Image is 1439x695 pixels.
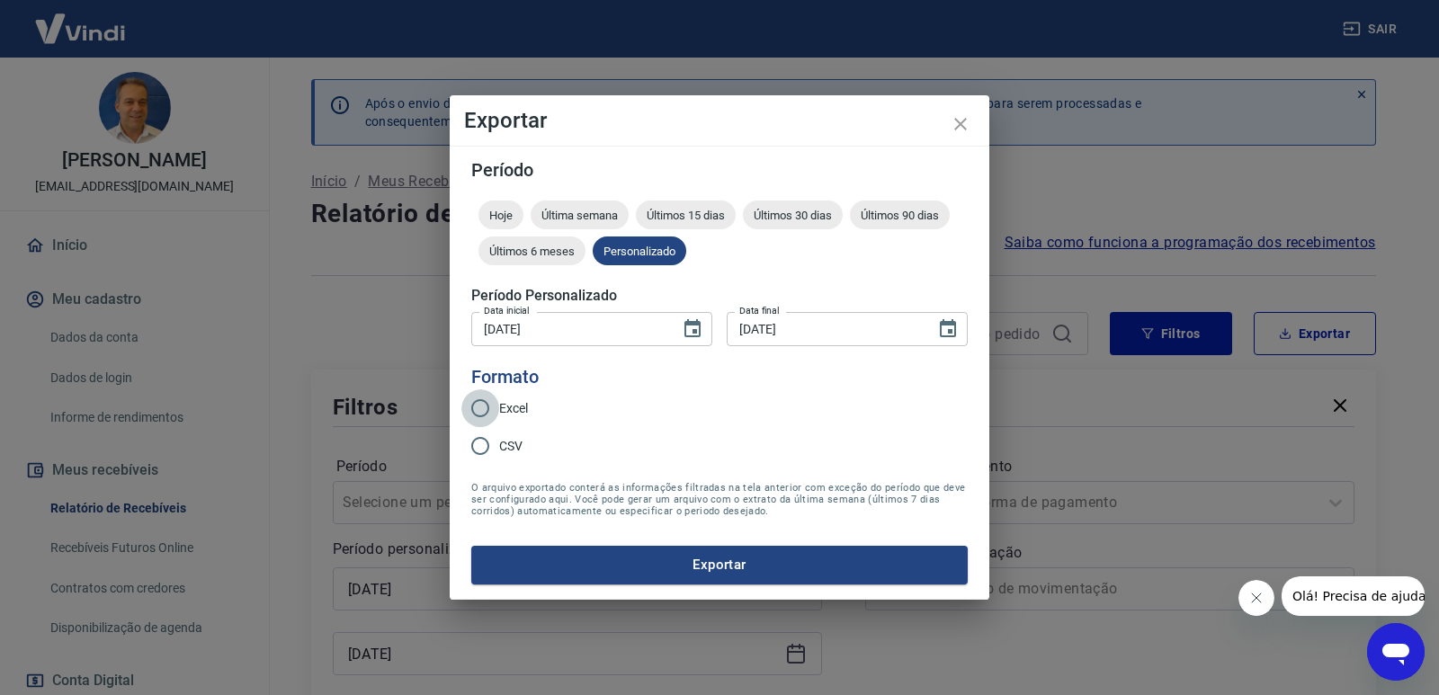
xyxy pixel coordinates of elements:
button: Choose date, selected date is 20 de ago de 2025 [930,311,966,347]
span: Personalizado [593,245,686,258]
button: close [939,102,982,146]
div: Últimos 6 meses [478,236,585,265]
div: Última semana [531,200,629,229]
iframe: Botão para abrir a janela de mensagens [1367,623,1425,681]
div: Hoje [478,200,523,229]
span: Últimos 6 meses [478,245,585,258]
span: Olá! Precisa de ajuda? [11,13,151,27]
label: Data inicial [484,304,530,317]
iframe: Mensagem da empresa [1282,576,1425,616]
iframe: Fechar mensagem [1238,580,1274,616]
input: DD/MM/YYYY [727,312,923,345]
button: Choose date, selected date is 20 de ago de 2025 [675,311,711,347]
label: Data final [739,304,780,317]
span: Últimos 90 dias [850,209,950,222]
span: Última semana [531,209,629,222]
span: CSV [499,437,523,456]
h5: Período [471,161,968,179]
div: Últimos 30 dias [743,200,843,229]
span: Últimos 30 dias [743,209,843,222]
h4: Exportar [464,110,975,131]
input: DD/MM/YYYY [471,312,667,345]
div: Últimos 90 dias [850,200,950,229]
legend: Formato [471,364,539,390]
div: Últimos 15 dias [636,200,736,229]
span: Hoje [478,209,523,222]
span: Excel [499,399,528,418]
span: O arquivo exportado conterá as informações filtradas na tela anterior com exceção do período que ... [471,482,968,517]
span: Últimos 15 dias [636,209,736,222]
button: Exportar [471,546,968,584]
div: Personalizado [593,236,686,265]
h5: Período Personalizado [471,287,968,305]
